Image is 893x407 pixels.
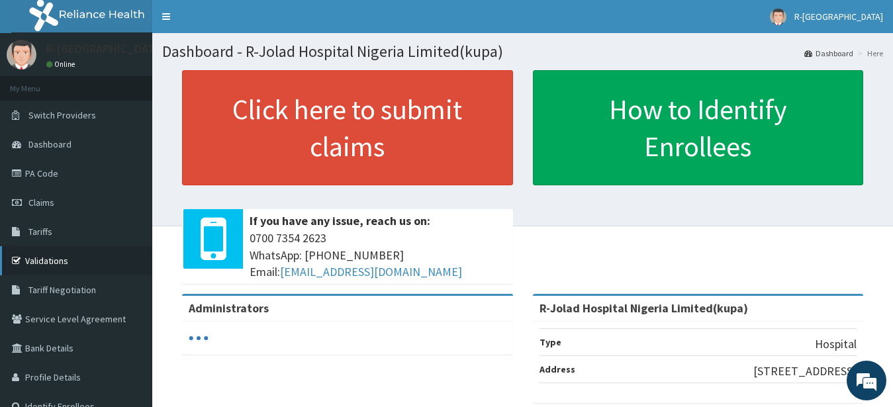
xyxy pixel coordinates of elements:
span: R-[GEOGRAPHIC_DATA] [794,11,883,23]
b: Address [540,363,575,375]
p: R-[GEOGRAPHIC_DATA] [46,43,165,55]
b: If you have any issue, reach us on: [250,213,430,228]
li: Here [855,48,883,59]
span: Tariffs [28,226,52,238]
strong: R-Jolad Hospital Nigeria Limited(kupa) [540,300,748,316]
a: How to Identify Enrollees [533,70,864,185]
a: Online [46,60,78,69]
img: User Image [770,9,786,25]
span: 0700 7354 2623 WhatsApp: [PHONE_NUMBER] Email: [250,230,506,281]
p: Hospital [815,336,857,353]
b: Administrators [189,300,269,316]
span: Dashboard [28,138,71,150]
p: [STREET_ADDRESS] [753,363,857,380]
a: Dashboard [804,48,853,59]
img: User Image [7,40,36,69]
a: Click here to submit claims [182,70,513,185]
span: Tariff Negotiation [28,284,96,296]
span: Switch Providers [28,109,96,121]
span: Claims [28,197,54,208]
h1: Dashboard - R-Jolad Hospital Nigeria Limited(kupa) [162,43,883,60]
svg: audio-loading [189,328,209,348]
a: [EMAIL_ADDRESS][DOMAIN_NAME] [280,264,462,279]
b: Type [540,336,561,348]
